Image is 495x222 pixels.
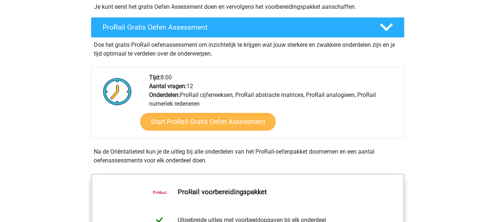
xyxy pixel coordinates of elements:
img: Klok [99,73,136,110]
b: Onderdelen: [149,91,180,98]
h4: ProRail Gratis Oefen Assessment [103,23,368,31]
div: Doe het gratis ProRail oefenassessment om inzichtelijk te krijgen wat jouw sterkere en zwakkere o... [91,38,405,58]
b: Aantal vragen: [149,83,186,90]
a: ProRail Gratis Oefen Assessment [88,17,407,38]
div: 8:00 12 ProRail cijferreeksen, ProRail abstracte matrices, ProRail analogieen, ProRail numeriek r... [144,73,404,138]
div: Na de Oriëntatietest kun je de uitleg bij alle onderdelen van het ProRail-oefenpakket doornemen e... [91,147,405,165]
b: Tijd: [149,74,160,81]
a: Start ProRail Gratis Oefen Assessment [140,113,275,131]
